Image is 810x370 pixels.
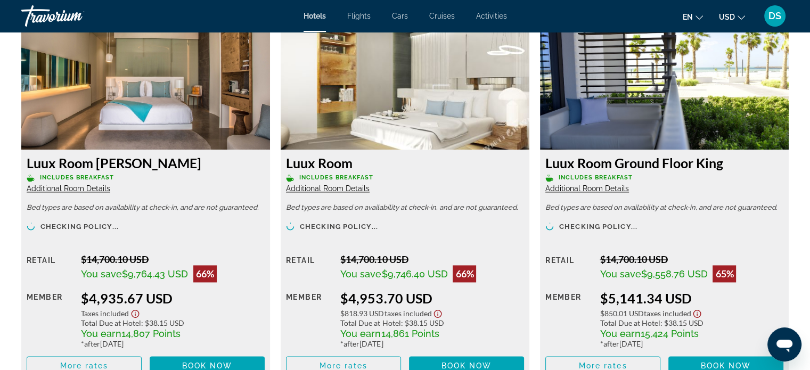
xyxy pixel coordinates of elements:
h3: Luux Room Ground Floor King [545,155,783,171]
h3: Luux Room [PERSON_NAME] [27,155,265,171]
span: $850.01 USD [600,309,643,318]
button: Change language [683,9,703,24]
div: $14,700.10 USD [340,253,524,265]
h3: Luux Room [286,155,524,171]
div: Member [27,290,73,348]
span: Total Due at Hotel [340,318,400,327]
img: Luux Room Skyline King [21,17,270,150]
div: Retail [27,253,73,282]
a: Activities [476,12,507,20]
span: Checking policy... [40,223,119,230]
div: * [DATE] [600,339,783,348]
span: Checking policy... [559,223,637,230]
span: Book now [182,361,233,370]
p: Bed types are based on availability at check-in, and are not guaranteed. [545,204,783,211]
div: : $38.15 USD [600,318,783,327]
iframe: Кнопка запуска окна обмена сообщениями [767,327,801,361]
button: Show Taxes and Fees disclaimer [691,306,703,318]
span: after [603,339,619,348]
div: Member [286,290,332,348]
span: en [683,13,693,21]
span: Total Due at Hotel [600,318,660,327]
a: Travorium [21,2,128,30]
p: Bed types are based on availability at check-in, and are not guaranteed. [286,204,524,211]
div: Retail [545,253,592,282]
span: Includes Breakfast [299,174,373,181]
div: Member [545,290,592,348]
span: You save [81,268,122,279]
span: Includes Breakfast [40,174,114,181]
div: * [DATE] [340,339,524,348]
span: More rates [60,361,109,370]
div: * [DATE] [81,339,265,348]
a: Cars [392,12,408,20]
a: Cruises [429,12,455,20]
span: More rates [320,361,368,370]
div: $5,141.34 USD [600,290,783,306]
div: $14,700.10 USD [81,253,265,265]
span: 15,424 Points [640,328,698,339]
button: Show Taxes and Fees disclaimer [431,306,444,318]
span: after [84,339,100,348]
img: Luux Room Ground Floor King [540,17,789,150]
span: USD [719,13,735,21]
span: You earn [81,328,121,339]
span: Additional Room Details [27,184,110,193]
a: Hotels [304,12,326,20]
span: You earn [340,328,381,339]
span: Taxes included [384,309,431,318]
div: : $38.15 USD [81,318,265,327]
button: Show Taxes and Fees disclaimer [129,306,142,318]
div: $4,953.70 USD [340,290,524,306]
div: : $38.15 USD [340,318,524,327]
span: $9,558.76 USD [641,268,707,279]
div: 66% [453,265,476,282]
span: Taxes included [81,309,129,318]
span: Checking policy... [300,223,378,230]
span: $9,746.40 USD [381,268,447,279]
span: Taxes included [643,309,691,318]
span: Includes Breakfast [559,174,633,181]
span: Additional Room Details [545,184,629,193]
span: Book now [701,361,751,370]
span: Total Due at Hotel [81,318,141,327]
span: 14,807 Points [121,328,181,339]
span: You save [600,268,641,279]
span: DS [768,11,781,21]
img: Luux Room [281,17,529,150]
div: $4,935.67 USD [81,290,265,306]
div: 65% [713,265,736,282]
a: Flights [347,12,371,20]
span: You save [340,268,381,279]
span: $9,764.43 USD [122,268,188,279]
span: Book now [441,361,492,370]
div: Retail [286,253,332,282]
span: after [343,339,359,348]
span: You earn [600,328,640,339]
button: Change currency [719,9,745,24]
span: More rates [579,361,627,370]
span: $818.93 USD [340,309,384,318]
div: $14,700.10 USD [600,253,783,265]
p: Bed types are based on availability at check-in, and are not guaranteed. [27,204,265,211]
button: User Menu [761,5,789,27]
span: Additional Room Details [286,184,370,193]
div: 66% [193,265,217,282]
span: 14,861 Points [381,328,439,339]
